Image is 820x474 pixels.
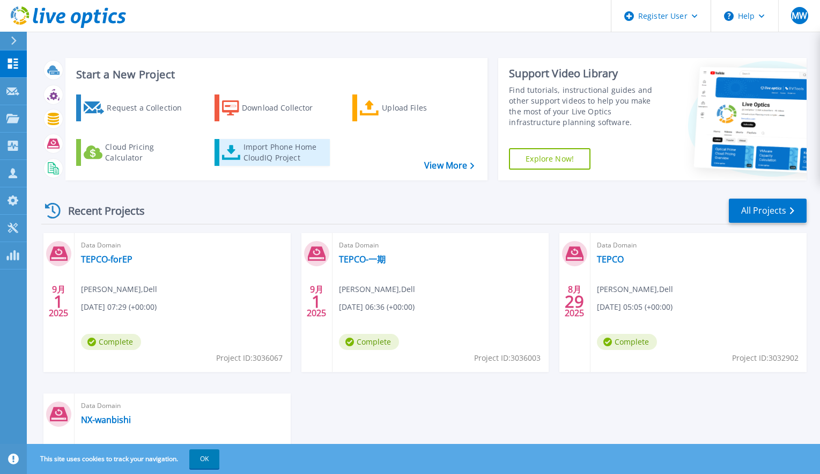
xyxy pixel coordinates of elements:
[792,11,807,20] span: MW
[312,297,321,306] span: 1
[565,297,584,306] span: 29
[382,97,468,119] div: Upload Files
[732,352,799,364] span: Project ID: 3032902
[597,301,673,313] span: [DATE] 05:05 (+00:00)
[509,85,664,128] div: Find tutorials, instructional guides and other support videos to help you make the most of your L...
[306,282,327,321] div: 9月 2025
[339,283,415,295] span: [PERSON_NAME] , Dell
[54,297,63,306] span: 1
[339,254,386,265] a: TEPCO-一期
[29,449,219,469] span: This site uses cookies to track your navigation.
[81,254,132,265] a: TEPCO-forEP
[81,301,157,313] span: [DATE] 07:29 (+00:00)
[189,449,219,469] button: OK
[81,283,157,295] span: [PERSON_NAME] , Dell
[597,239,800,251] span: Data Domain
[76,94,196,121] a: Request a Collection
[48,282,69,321] div: 9月 2025
[243,142,327,163] div: Import Phone Home CloudIQ Project
[509,148,590,170] a: Explore Now!
[215,94,334,121] a: Download Collector
[81,239,284,251] span: Data Domain
[339,239,542,251] span: Data Domain
[597,334,657,350] span: Complete
[41,198,159,224] div: Recent Projects
[105,142,191,163] div: Cloud Pricing Calculator
[339,334,399,350] span: Complete
[216,352,283,364] span: Project ID: 3036067
[509,67,664,81] div: Support Video Library
[107,97,193,119] div: Request a Collection
[352,94,472,121] a: Upload Files
[76,69,474,81] h3: Start a New Project
[76,139,196,166] a: Cloud Pricing Calculator
[597,254,624,265] a: TEPCO
[729,199,807,223] a: All Projects
[81,414,131,425] a: NX-wanbishi
[339,301,415,313] span: [DATE] 06:36 (+00:00)
[424,161,474,171] a: View More
[242,97,328,119] div: Download Collector
[81,334,141,350] span: Complete
[81,400,284,412] span: Data Domain
[474,352,541,364] span: Project ID: 3036003
[564,282,585,321] div: 8月 2025
[597,283,673,295] span: [PERSON_NAME] , Dell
